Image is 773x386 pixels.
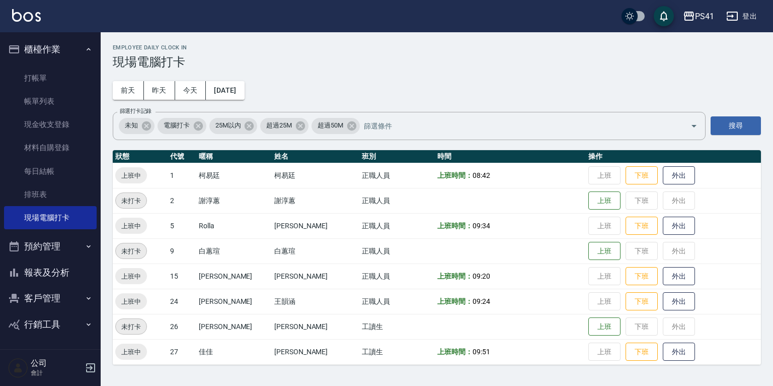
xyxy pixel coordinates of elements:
[272,264,359,289] td: [PERSON_NAME]
[4,260,97,286] button: 報表及分析
[168,150,196,163] th: 代號
[437,297,473,305] b: 上班時間：
[31,368,82,377] p: 會計
[209,120,247,131] span: 25M以內
[196,188,272,213] td: 謝淳蕙
[272,289,359,314] td: 王韻涵
[196,213,272,238] td: Rolla
[196,150,272,163] th: 暱稱
[473,171,490,179] span: 08:42
[359,339,435,364] td: 工讀生
[206,81,244,100] button: [DATE]
[679,6,718,27] button: PS41
[4,285,97,311] button: 客戶管理
[115,170,147,181] span: 上班中
[272,314,359,339] td: [PERSON_NAME]
[473,348,490,356] span: 09:51
[116,246,146,256] span: 未打卡
[663,217,695,235] button: 外出
[722,7,761,26] button: 登出
[4,311,97,338] button: 行銷工具
[359,213,435,238] td: 正職人員
[12,9,41,22] img: Logo
[4,90,97,113] a: 帳單列表
[626,166,658,185] button: 下班
[115,271,147,282] span: 上班中
[168,163,196,188] td: 1
[626,292,658,311] button: 下班
[168,264,196,289] td: 15
[473,272,490,280] span: 09:20
[113,55,761,69] h3: 現場電腦打卡
[144,81,175,100] button: 昨天
[196,264,272,289] td: [PERSON_NAME]
[168,213,196,238] td: 5
[435,150,586,163] th: 時間
[119,120,144,131] span: 未知
[272,188,359,213] td: 謝淳蕙
[654,6,674,26] button: save
[272,238,359,264] td: 白蕙瑄
[663,267,695,286] button: 外出
[31,358,82,368] h5: 公司
[4,183,97,206] a: 排班表
[209,118,258,134] div: 25M以內
[168,289,196,314] td: 24
[168,339,196,364] td: 27
[4,233,97,260] button: 預約管理
[626,217,658,235] button: 下班
[437,222,473,230] b: 上班時間：
[196,289,272,314] td: [PERSON_NAME]
[586,150,761,163] th: 操作
[168,314,196,339] td: 26
[359,314,435,339] td: 工讀生
[588,242,621,261] button: 上班
[695,10,714,23] div: PS41
[312,120,349,131] span: 超過50M
[113,150,168,163] th: 狀態
[196,339,272,364] td: 佳佳
[115,221,147,231] span: 上班中
[158,120,196,131] span: 電腦打卡
[312,118,360,134] div: 超過50M
[359,150,435,163] th: 班別
[711,116,761,135] button: 搜尋
[116,196,146,206] span: 未打卡
[175,81,206,100] button: 今天
[272,163,359,188] td: 柯易廷
[473,222,490,230] span: 09:34
[361,117,673,135] input: 篩選條件
[359,188,435,213] td: 正職人員
[120,107,151,115] label: 篩選打卡記錄
[4,36,97,62] button: 櫃檯作業
[116,321,146,332] span: 未打卡
[196,238,272,264] td: 白蕙瑄
[4,67,97,90] a: 打帳單
[663,343,695,361] button: 外出
[260,120,298,131] span: 超過25M
[168,188,196,213] td: 2
[113,81,144,100] button: 前天
[359,289,435,314] td: 正職人員
[196,314,272,339] td: [PERSON_NAME]
[115,296,147,307] span: 上班中
[119,118,154,134] div: 未知
[626,343,658,361] button: 下班
[272,339,359,364] td: [PERSON_NAME]
[4,136,97,159] a: 材料自購登錄
[663,166,695,185] button: 外出
[359,163,435,188] td: 正職人員
[473,297,490,305] span: 09:24
[663,292,695,311] button: 外出
[588,191,621,210] button: 上班
[8,358,28,378] img: Person
[437,171,473,179] b: 上班時間：
[4,113,97,136] a: 現金收支登錄
[272,213,359,238] td: [PERSON_NAME]
[168,238,196,264] td: 9
[626,267,658,286] button: 下班
[686,118,702,134] button: Open
[437,348,473,356] b: 上班時間：
[158,118,206,134] div: 電腦打卡
[113,44,761,51] h2: Employee Daily Clock In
